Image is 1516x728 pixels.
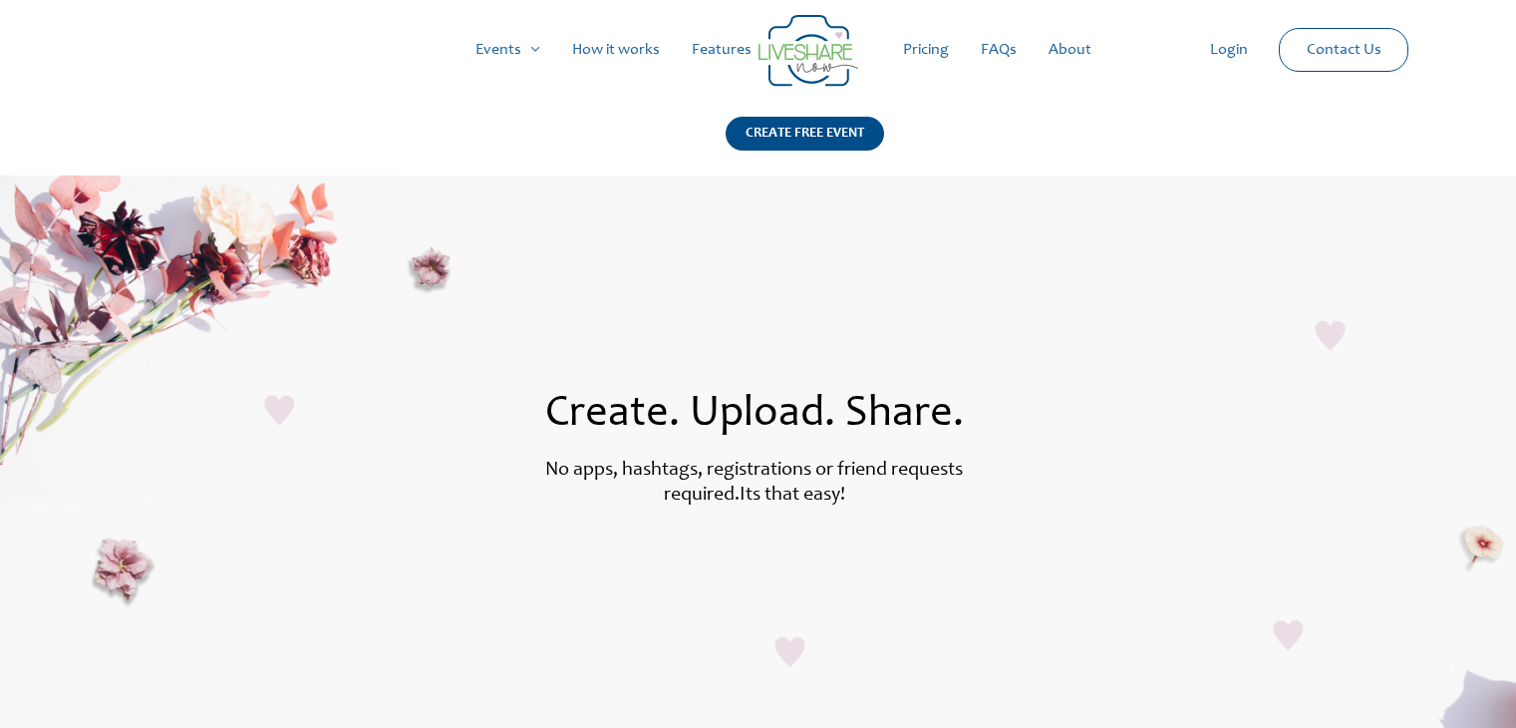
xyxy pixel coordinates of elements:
[556,18,676,82] a: How it works
[726,117,884,151] div: CREATE FREE EVENT
[35,18,1481,82] nav: Site Navigation
[676,18,767,82] a: Features
[1033,18,1107,82] a: About
[459,18,556,82] a: Events
[726,117,884,176] a: CREATE FREE EVENT
[740,486,845,506] label: Its that easy!
[545,393,964,437] span: Create. Upload. Share.
[887,18,965,82] a: Pricing
[1194,18,1264,82] a: Login
[545,461,963,506] label: No apps, hashtags, registrations or friend requests required.
[758,15,858,87] img: Group 14 | Live Photo Slideshow for Events | Create Free Events Album for Any Occasion
[965,18,1033,82] a: FAQs
[1291,29,1397,71] a: Contact Us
